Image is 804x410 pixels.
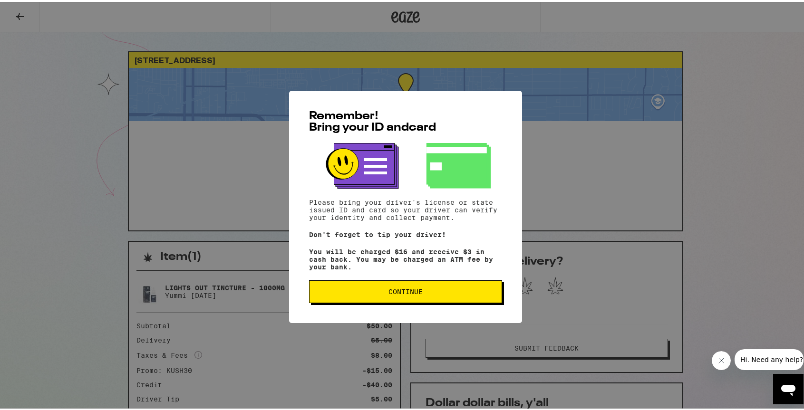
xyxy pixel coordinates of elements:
[309,229,502,237] p: Don't forget to tip your driver!
[712,349,731,368] iframe: Close message
[388,286,423,293] span: Continue
[773,372,804,402] iframe: Button to launch messaging window
[735,347,804,368] iframe: Message from company
[309,197,502,219] p: Please bring your driver's license or state issued ID and card so your driver can verify your ide...
[309,109,436,132] span: Remember! Bring your ID and card
[309,246,502,269] p: You will be charged $16 and receive $3 in cash back. You may be charged an ATM fee by your bank.
[309,278,502,301] button: Continue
